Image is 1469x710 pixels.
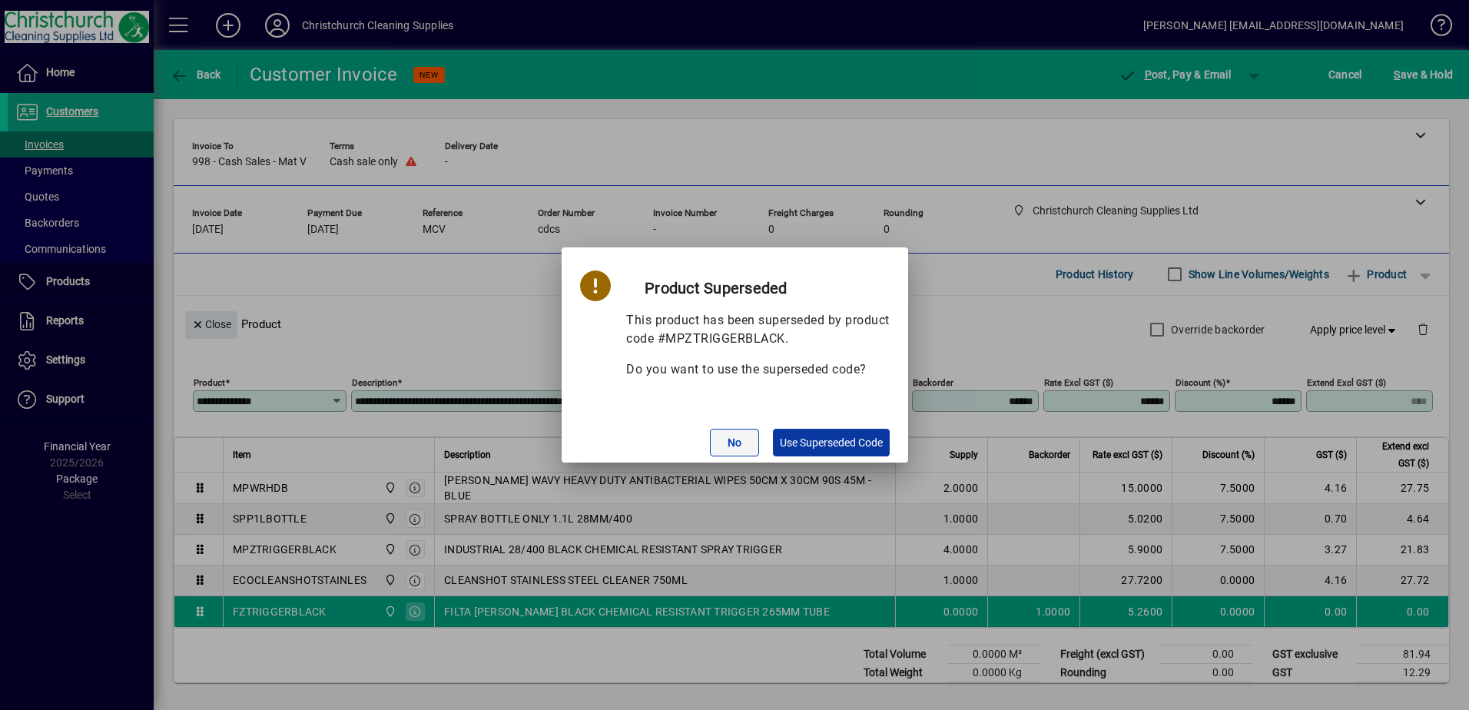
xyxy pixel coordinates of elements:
[626,360,890,379] p: Do you want to use the superseded code?
[728,435,741,451] span: No
[645,279,788,297] strong: Product Superseded
[773,429,890,456] button: Use Superseded Code
[710,429,759,456] button: No
[626,311,890,348] p: This product has been superseded by product code #MPZTRIGGERBLACK.
[780,435,883,451] span: Use Superseded Code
